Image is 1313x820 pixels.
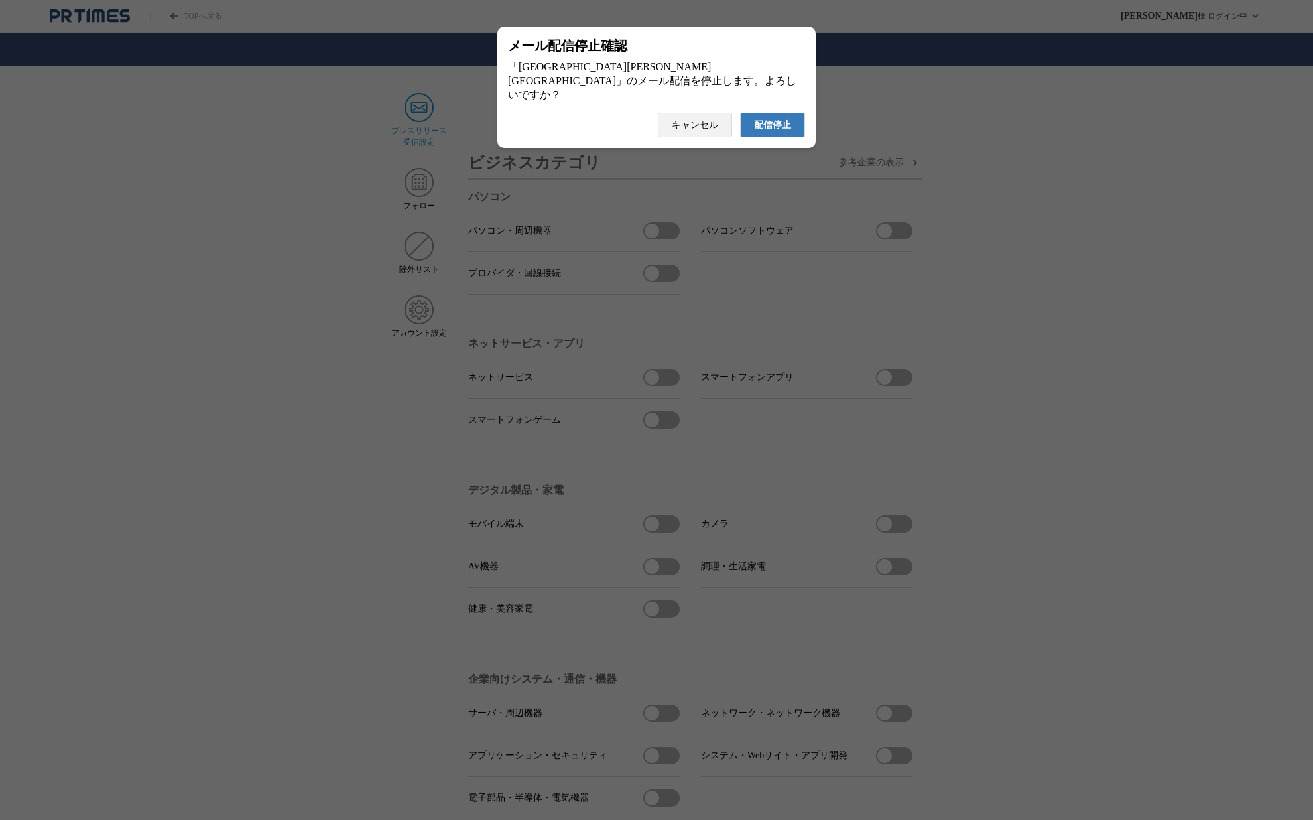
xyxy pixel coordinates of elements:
[672,119,718,131] span: キャンセル
[740,113,805,137] button: 配信停止
[754,119,791,131] span: 配信停止
[658,113,732,137] button: キャンセル
[508,37,627,55] span: メール配信停止確認
[508,60,805,102] div: 「[GEOGRAPHIC_DATA][PERSON_NAME][GEOGRAPHIC_DATA]」のメール配信を停止します。よろしいですか？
